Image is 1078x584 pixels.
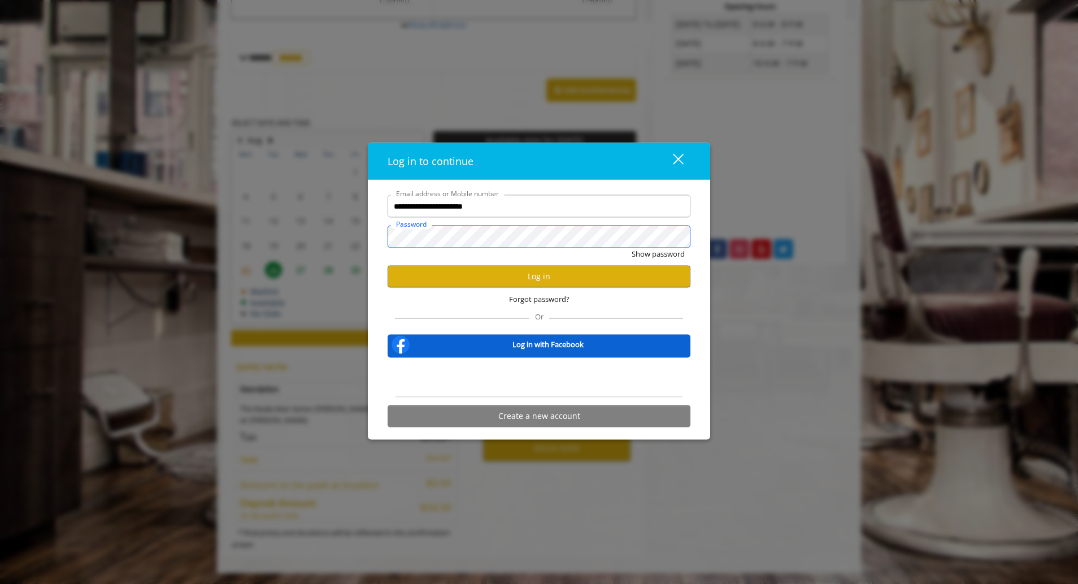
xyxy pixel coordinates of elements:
button: close dialog [652,149,690,172]
button: Create a new account [388,405,690,427]
span: Forgot password? [509,293,570,305]
span: Or [529,311,549,321]
button: Show password [632,248,685,260]
b: Log in with Facebook [512,339,584,351]
span: Log in to continue [388,154,473,168]
img: facebook-logo [389,333,412,356]
input: Email address or Mobile number [388,195,690,218]
iframe: Sign in with Google Button [466,365,612,390]
label: Email address or Mobile number [390,188,505,199]
button: Log in [388,265,690,287]
label: Password [390,219,432,230]
div: close dialog [660,153,683,170]
input: Password [388,226,690,248]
